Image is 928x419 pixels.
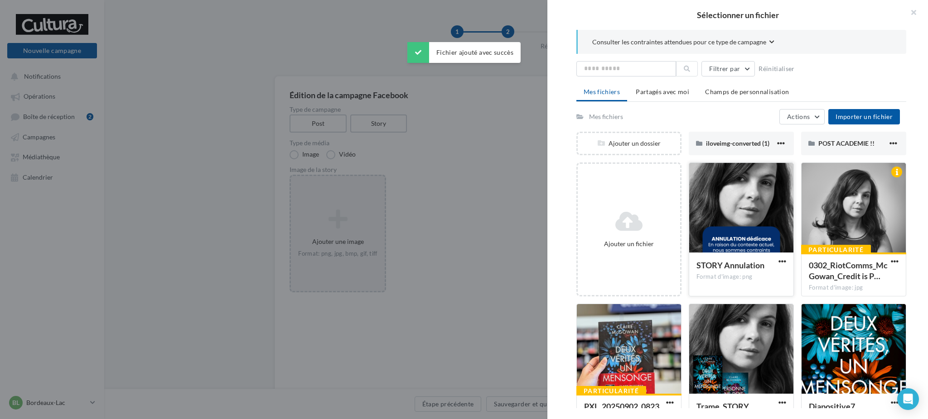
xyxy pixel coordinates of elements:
[407,42,521,63] div: Fichier ajouté avec succès
[589,112,623,121] div: Mes fichiers
[779,109,825,124] button: Actions
[818,139,875,147] span: POST ACADEMIE !!
[706,139,769,147] span: iloveimg-converted (1)
[787,113,810,120] span: Actions
[696,401,749,411] span: Trame_STORY
[836,113,893,120] span: Importer un fichier
[809,284,899,292] div: Format d'image: jpg
[696,260,764,270] span: STORY Annulation
[897,388,919,410] div: Open Intercom Messenger
[584,88,620,95] span: Mes fichiers
[701,61,755,76] button: Filtrer par
[809,401,855,411] span: Diapositive7
[592,38,766,47] span: Consulter les contraintes attendues pour ce type de campagne
[576,386,646,396] div: Particularité
[755,63,798,74] button: Réinitialiser
[562,11,913,19] h2: Sélectionner un fichier
[636,88,689,95] span: Partagés avec moi
[592,37,774,48] button: Consulter les contraintes attendues pour ce type de campagne
[581,239,677,248] div: Ajouter un fichier
[578,139,680,148] div: Ajouter un dossier
[705,88,789,95] span: Champs de personnalisation
[801,245,871,255] div: Particularité
[809,260,888,281] span: 0302_RiotComms_McGowan_Credit is Philippa Gedge
[828,109,900,124] button: Importer un fichier
[696,273,786,281] div: Format d'image: png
